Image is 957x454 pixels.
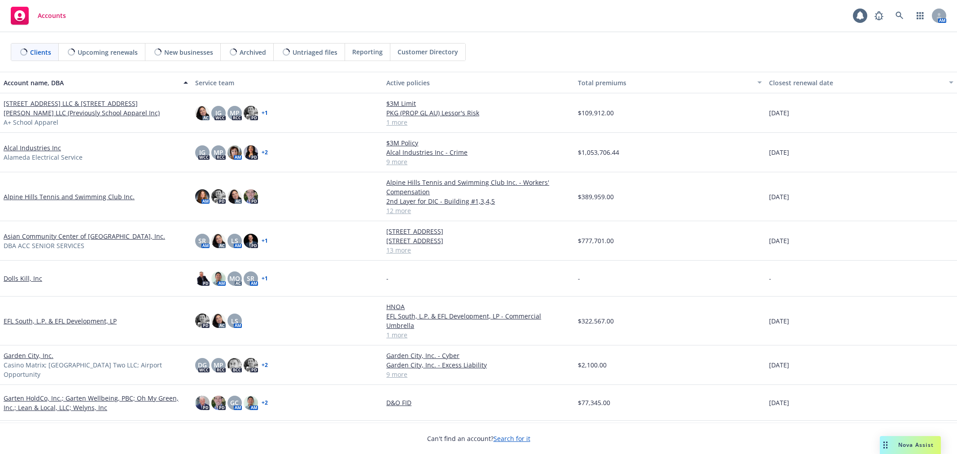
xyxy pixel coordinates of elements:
span: [DATE] [769,192,789,201]
a: 12 more [386,206,571,215]
span: Upcoming renewals [78,48,138,57]
img: photo [244,396,258,410]
span: [DATE] [769,108,789,118]
button: Nova Assist [880,436,941,454]
span: SR [198,236,206,245]
img: photo [211,234,226,248]
span: [DATE] [769,148,789,157]
span: Nova Assist [898,441,934,449]
img: photo [244,234,258,248]
span: $77,345.00 [578,398,610,407]
button: Service team [192,72,383,93]
img: photo [211,396,226,410]
span: MP [214,148,223,157]
img: photo [195,314,210,328]
a: Report a Bug [870,7,888,25]
span: - [769,274,771,283]
a: + 2 [262,150,268,155]
a: Dolls Kill, Inc [4,274,42,283]
span: [DATE] [769,398,789,407]
div: Total premiums [578,78,752,87]
a: PKG (PROP GL AU) Lessor's Risk [386,108,571,118]
span: $1,053,706.44 [578,148,619,157]
span: Clients [30,48,51,57]
span: $322,567.00 [578,316,614,326]
a: $3M Limit [386,99,571,108]
a: $3M Policy [386,138,571,148]
button: Active policies [383,72,574,93]
div: Service team [195,78,380,87]
a: 9 more [386,157,571,166]
span: SR [247,274,254,283]
a: EFL South, L.P. & EFL Development, LP [4,316,117,326]
span: A+ School Apparel [4,118,58,127]
span: Reporting [352,47,383,57]
a: + 2 [262,400,268,406]
span: MP [230,108,240,118]
img: photo [195,106,210,120]
img: photo [211,271,226,286]
span: Can't find an account? [427,434,530,443]
span: GC [230,398,239,407]
span: [DATE] [769,236,789,245]
span: [DATE] [769,316,789,326]
a: EFL South, L.P. & EFL Development, LP - Commercial Umbrella [386,311,571,330]
span: [DATE] [769,360,789,370]
a: Accounts [7,3,70,28]
img: photo [211,314,226,328]
span: $109,912.00 [578,108,614,118]
span: - [386,274,389,283]
span: $777,701.00 [578,236,614,245]
a: 2nd Layer for DIC - Building #1,3,4,5 [386,196,571,206]
div: Active policies [386,78,571,87]
span: LS [231,316,238,326]
span: Alameda Electrical Service [4,153,83,162]
a: Switch app [911,7,929,25]
div: Closest renewal date [769,78,944,87]
a: D&O FID [386,398,571,407]
a: Garden City, Inc. - Excess Liability [386,360,571,370]
div: Account name, DBA [4,78,178,87]
span: Customer Directory [398,47,458,57]
a: 9 more [386,370,571,379]
a: Alcal Industries Inc - Crime [386,148,571,157]
img: photo [195,396,210,410]
span: Accounts [38,12,66,19]
span: Archived [240,48,266,57]
img: photo [227,358,242,372]
span: Casino Matrix; [GEOGRAPHIC_DATA] Two LLC; Airport Opportunity [4,360,188,379]
img: photo [227,145,242,160]
button: Total premiums [574,72,766,93]
span: DBA ACC SENIOR SERVICES [4,241,84,250]
a: + 2 [262,362,268,368]
img: photo [195,271,210,286]
a: Alpine Hills Tennis and Swimming Club Inc. - Workers' Compensation [386,178,571,196]
span: JG [199,148,205,157]
a: [STREET_ADDRESS] [386,227,571,236]
img: photo [211,189,226,204]
a: Alpine Hills Tennis and Swimming Club Inc. [4,192,135,201]
img: photo [227,189,242,204]
img: photo [244,145,258,160]
div: Drag to move [880,436,891,454]
span: Untriaged files [293,48,337,57]
a: Garden City, Inc. [4,351,53,360]
img: photo [195,189,210,204]
a: 1 more [386,330,571,340]
a: 1 more [386,118,571,127]
a: Alcal Industries Inc [4,143,61,153]
a: Search for it [494,434,530,443]
img: photo [244,358,258,372]
a: Garten HoldCo, Inc.; Garten Wellbeing, PBC; Oh My Green, Inc.; Lean & Local, LLC; Welyns, Inc [4,393,188,412]
a: Garden City, Inc. - Cyber [386,351,571,360]
span: MP [214,360,223,370]
img: photo [244,189,258,204]
a: 13 more [386,245,571,255]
